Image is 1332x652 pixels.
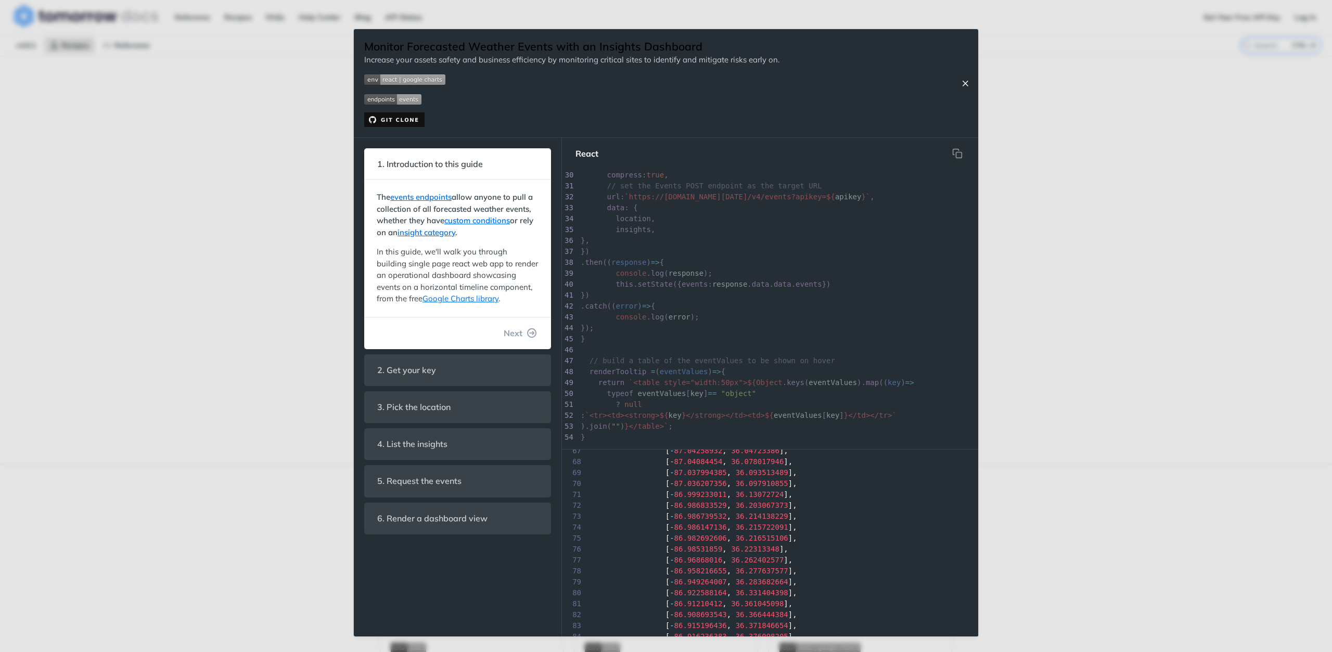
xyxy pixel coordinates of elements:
span: } [581,335,585,343]
button: React [567,143,607,164]
span: 36.216515106 [736,534,788,542]
span: [ ] [581,389,756,398]
div: 34 [562,213,575,224]
div: [ , ], [562,511,978,522]
span: - [670,479,674,488]
span: }</td></tr>` [844,411,896,419]
div: [ , ], [562,631,978,642]
p: In this guide, we'll walk you through building single page react web app to render an operational... [377,246,539,305]
span: 87.036207356 [674,479,727,488]
span: 36.361045098 [731,599,784,608]
a: insight category [398,227,455,237]
span: // build a table of the eventValues to be shown on hover [590,356,835,365]
span: 69 [562,467,584,478]
span: 36.366444384 [736,610,788,619]
div: 36 [562,235,574,246]
span: . ( ); [581,269,712,277]
div: [ , ], [562,445,978,456]
button: Next [495,323,545,343]
span: 36.097910855 [736,479,788,488]
div: 52 [562,410,574,421]
span: 67 [562,445,584,456]
div: 41 [562,290,574,301]
span: 77 [562,555,584,566]
div: 32 [562,191,575,202]
span: 86.986147136 [674,523,727,531]
span: 4. List the insights [370,434,455,454]
span: apikey [835,193,862,201]
span: console [616,269,646,277]
span: 5. Request the events [370,471,469,491]
div: 40 [562,279,574,290]
div: [ , ], [562,587,978,598]
span: compress [607,171,642,179]
span: keys [787,378,804,387]
span: null [624,400,642,408]
span: => [642,302,651,310]
div: 49 [562,377,574,388]
a: custom conditions [444,215,510,225]
span: - [670,610,674,619]
span: key [690,389,703,398]
span: // set the Events POST endpoint as the target URL [607,182,822,190]
div: 42 [562,301,574,312]
span: 36.078017946 [731,457,784,466]
span: 86.999233011 [674,490,727,498]
span: then [585,258,603,266]
span: = [651,367,655,376]
a: Google Charts library [422,293,498,303]
div: [ , ], [562,522,978,533]
div: 47 [562,355,574,366]
span: data [607,203,625,212]
div: 48 [562,366,574,377]
div: 43 [562,312,574,323]
div: 35 [562,224,575,235]
div: 37 [562,246,574,257]
strong: The allow anyone to pull a collection of all forecasted weather events, whether they have or rely... [377,192,533,237]
div: 30 [562,170,575,181]
span: error [616,302,637,310]
div: [ , ], [562,609,978,620]
span: Expand image [364,93,779,105]
span: 86.986833529 [674,501,727,509]
span: insights [616,225,650,234]
span: 86.986739532 [674,512,727,520]
span: `https://[DOMAIN_NAME][DATE]/v4/events?apikey=${ [624,193,835,201]
span: 87.037994385 [674,468,727,477]
span: ). ( ) ; [581,422,673,430]
div: [ , ], [562,533,978,544]
span: console [616,313,646,321]
section: 5. Request the events [364,465,551,497]
span: 87.04084454 [674,457,723,466]
div: 46 [562,344,574,355]
span: : , [581,171,669,179]
span: - [670,578,674,586]
span: eventValues [660,367,708,376]
span: eventValues [774,411,822,419]
span: - [670,632,674,641]
div: 55 [562,443,574,454]
span: setState [638,280,673,288]
span: ? [616,400,620,408]
span: response [669,269,703,277]
section: 4. List the insights [364,428,551,460]
div: 39 [562,268,574,279]
span: log [651,313,664,321]
span: 84 [562,631,584,642]
img: endpoint [364,94,421,105]
span: - [670,545,674,553]
span: 76 [562,544,584,555]
span: } [581,433,585,441]
span: 36.277637577 [736,567,788,575]
span: 36.214138229 [736,512,788,520]
span: `<table style="width:50px">${ [629,378,756,387]
span: return [598,378,625,387]
span: 82 [562,609,584,620]
span: 36.376098205 [736,632,788,641]
button: Close Recipe [957,78,973,88]
span: 80 [562,587,584,598]
span: Expand image [364,114,425,124]
span: - [670,621,674,630]
button: Copy [947,143,968,164]
span: . (( ) { [581,302,655,310]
